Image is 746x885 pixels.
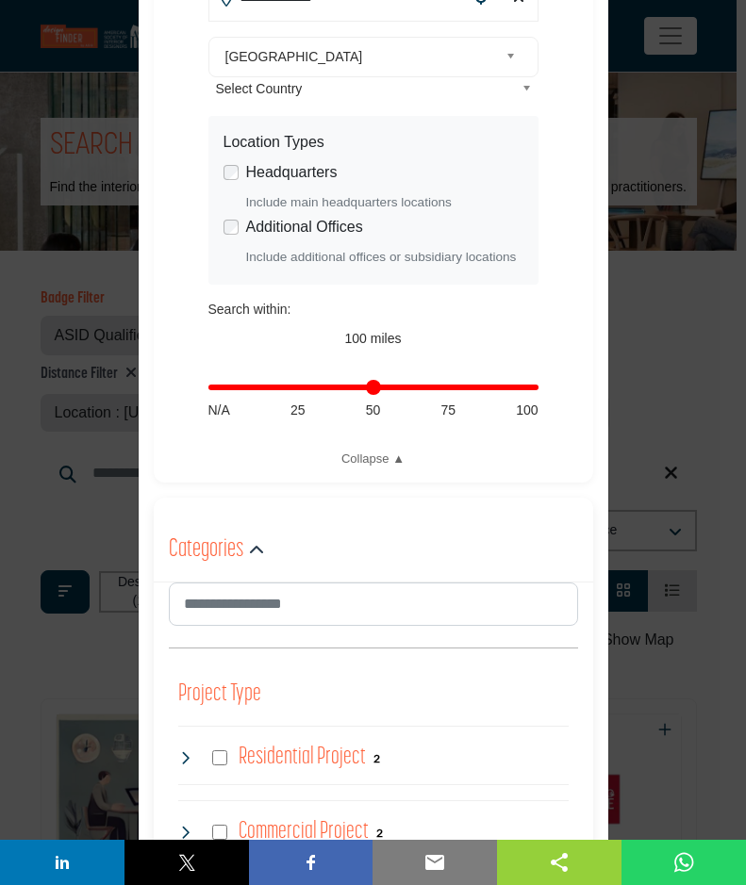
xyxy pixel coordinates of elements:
span: 25 [290,401,306,420]
div: Include main headquarters locations [246,193,523,212]
div: 2 Results For Residential Project [373,749,380,766]
img: email sharing button [423,851,446,874]
span: 50 [366,401,381,420]
span: [GEOGRAPHIC_DATA] [225,45,498,68]
input: Search Category [169,582,578,626]
h2: Categories [169,533,243,567]
img: twitter sharing button [175,851,198,874]
span: 100 [516,401,538,420]
img: whatsapp sharing button [672,851,695,874]
img: facebook sharing button [300,851,323,874]
div: Location Types [224,131,523,154]
a: Collapse ▲ [208,450,539,468]
b: 2 [373,752,380,765]
div: Search within: [208,300,539,320]
img: linkedin sharing button [51,851,74,874]
div: Include additional offices or subsidiary locations [246,248,523,267]
h4: Commercial Project: Involve the design, construction, or renovation of spaces used for business p... [239,815,369,848]
input: Select Commercial Project checkbox [212,825,227,840]
img: sharethis sharing button [548,851,571,874]
label: Additional Offices [246,216,363,238]
label: Headquarters [246,161,338,184]
span: 75 [440,401,456,420]
input: Select Residential Project checkbox [212,750,227,765]
b: 2 [376,827,383,840]
h4: Residential Project: Types of projects range from simple residential renovations to highly comple... [239,741,366,774]
span: 100 miles [345,331,402,346]
div: 2 Results For Commercial Project [376,824,383,841]
span: N/A [208,401,230,420]
span: Select Country [216,77,514,100]
button: Project Type [178,677,261,713]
